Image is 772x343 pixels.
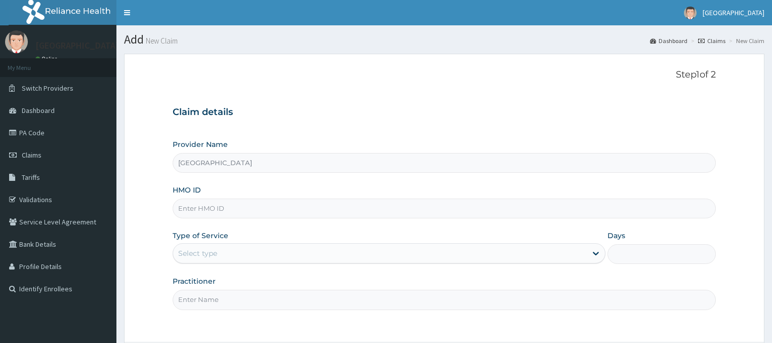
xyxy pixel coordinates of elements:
[684,7,697,19] img: User Image
[173,276,216,286] label: Practitioner
[22,84,73,93] span: Switch Providers
[144,37,178,45] small: New Claim
[173,107,716,118] h3: Claim details
[650,36,687,45] a: Dashboard
[35,41,119,50] p: [GEOGRAPHIC_DATA]
[173,231,228,241] label: Type of Service
[173,290,716,310] input: Enter Name
[698,36,725,45] a: Claims
[173,139,228,149] label: Provider Name
[22,150,42,160] span: Claims
[178,248,217,258] div: Select type
[173,185,201,195] label: HMO ID
[35,55,60,62] a: Online
[607,231,625,241] label: Days
[22,106,55,115] span: Dashboard
[173,69,716,81] p: Step 1 of 2
[703,8,764,17] span: [GEOGRAPHIC_DATA]
[124,33,764,46] h1: Add
[173,199,716,218] input: Enter HMO ID
[5,30,28,53] img: User Image
[726,36,764,45] li: New Claim
[22,173,40,182] span: Tariffs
